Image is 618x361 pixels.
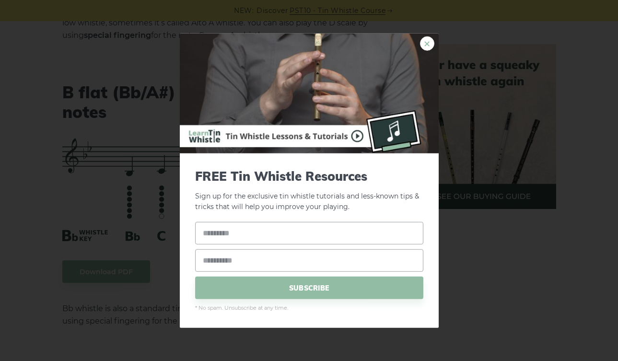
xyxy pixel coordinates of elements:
[195,277,423,299] span: SUBSCRIBE
[195,168,423,183] span: FREE Tin Whistle Resources
[195,168,423,212] p: Sign up for the exclusive tin whistle tutorials and less-known tips & tricks that will help you i...
[420,36,434,50] a: ×
[195,304,423,313] span: * No spam. Unsubscribe at any time.
[180,33,439,153] img: Tin Whistle Buying Guide Preview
